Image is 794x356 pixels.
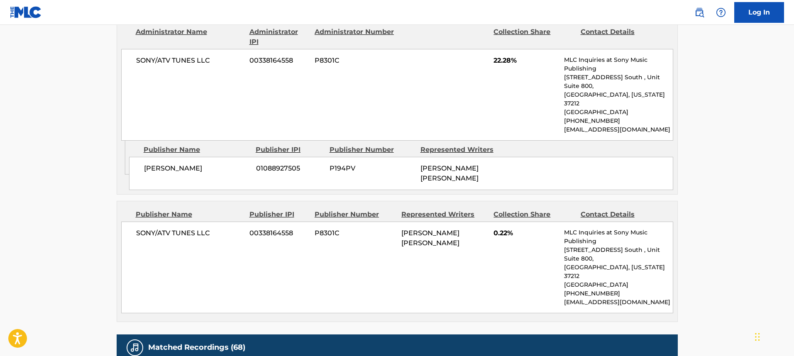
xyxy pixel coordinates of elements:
p: [STREET_ADDRESS] South , Unit Suite 800, [564,246,672,263]
h5: Matched Recordings (68) [148,343,245,352]
div: Publisher IPI [249,210,308,219]
p: [GEOGRAPHIC_DATA] [564,108,672,117]
div: Publisher IPI [256,145,323,155]
div: Collection Share [494,210,574,219]
span: P194PV [330,163,414,173]
div: Administrator Name [136,27,243,47]
div: Administrator Number [315,27,395,47]
div: Represented Writers [401,210,487,219]
span: 22.28% [494,56,558,66]
img: MLC Logo [10,6,42,18]
div: Help [713,4,729,21]
div: Contact Details [581,27,661,47]
div: Publisher Name [136,210,243,219]
p: [EMAIL_ADDRESS][DOMAIN_NAME] [564,298,672,307]
span: 00338164558 [249,56,308,66]
a: Public Search [691,4,708,21]
div: Trascina [755,324,760,349]
span: SONY/ATV TUNES LLC [136,228,244,238]
a: Log In [734,2,784,23]
span: 01088927505 [256,163,323,173]
span: [PERSON_NAME] [PERSON_NAME] [401,229,459,247]
div: Widget chat [752,316,794,356]
div: Represented Writers [420,145,505,155]
span: [PERSON_NAME] [PERSON_NAME] [420,164,479,182]
span: P8301C [315,56,395,66]
span: P8301C [315,228,395,238]
span: SONY/ATV TUNES LLC [136,56,244,66]
img: help [716,7,726,17]
p: [GEOGRAPHIC_DATA], [US_STATE] 37212 [564,90,672,108]
div: Publisher Number [330,145,414,155]
span: [PERSON_NAME] [144,163,250,173]
div: Contact Details [581,210,661,219]
p: MLC Inquiries at Sony Music Publishing [564,228,672,246]
span: 00338164558 [249,228,308,238]
p: [GEOGRAPHIC_DATA], [US_STATE] 37212 [564,263,672,280]
p: [EMAIL_ADDRESS][DOMAIN_NAME] [564,125,672,134]
div: Publisher Number [315,210,395,219]
p: [PHONE_NUMBER] [564,117,672,125]
p: [GEOGRAPHIC_DATA] [564,280,672,289]
div: Publisher Name [144,145,249,155]
div: Collection Share [494,27,574,47]
span: 0.22% [494,228,558,238]
iframe: Chat Widget [752,316,794,356]
img: search [694,7,704,17]
p: MLC Inquiries at Sony Music Publishing [564,56,672,73]
div: Administrator IPI [249,27,308,47]
p: [STREET_ADDRESS] South , Unit Suite 800, [564,73,672,90]
p: [PHONE_NUMBER] [564,289,672,298]
img: Matched Recordings [130,343,140,353]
